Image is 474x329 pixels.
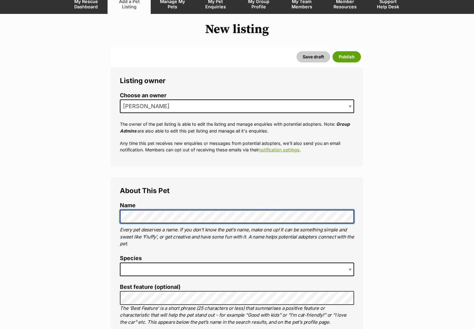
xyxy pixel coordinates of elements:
[120,255,354,262] label: Species
[333,51,361,62] button: Publish
[120,92,354,99] label: Choose an owner
[120,121,350,133] em: Group Admins
[120,284,354,290] label: Best feature (optional)
[120,186,170,195] span: About This Pet
[259,147,300,152] a: notification settings
[120,140,354,153] p: Any time this pet receives new enquiries or messages from potential adopters, we'll also send you...
[120,226,354,247] p: Every pet deserves a name. If you don’t know the pet’s name, make one up! It can be something sim...
[120,202,354,209] label: Name
[120,76,165,85] span: Listing owner
[120,99,354,113] span: Natasha Boehm
[296,51,330,62] button: Save draft
[121,102,176,111] span: Natasha Boehm
[120,121,354,134] p: The owner of the pet listing is able to edit the listing and manage enquiries with potential adop...
[120,305,354,326] p: The ‘Best Feature’ is a short phrase (25 characters or less) that summarises a positive feature o...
